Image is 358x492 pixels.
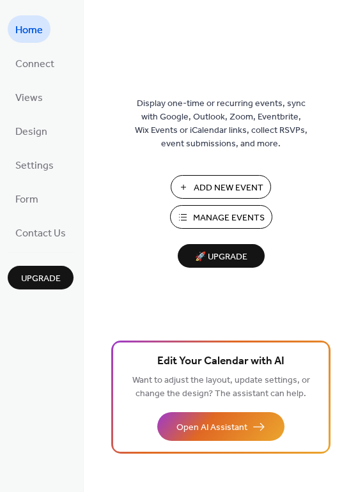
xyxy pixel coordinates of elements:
[171,175,271,199] button: Add New Event
[8,266,74,289] button: Upgrade
[8,49,62,77] a: Connect
[15,190,38,210] span: Form
[8,219,74,246] a: Contact Us
[15,88,43,108] span: Views
[15,122,47,142] span: Design
[176,421,247,434] span: Open AI Assistant
[8,117,55,144] a: Design
[15,20,43,40] span: Home
[170,205,272,229] button: Manage Events
[132,372,310,403] span: Want to adjust the layout, update settings, or change the design? The assistant can help.
[8,15,51,43] a: Home
[15,54,54,74] span: Connect
[15,156,54,176] span: Settings
[157,353,284,371] span: Edit Your Calendar with AI
[185,249,257,266] span: 🚀 Upgrade
[21,272,61,286] span: Upgrade
[194,181,263,195] span: Add New Event
[193,211,265,225] span: Manage Events
[8,185,46,212] a: Form
[157,412,284,441] button: Open AI Assistant
[15,224,66,243] span: Contact Us
[8,83,51,111] a: Views
[8,151,61,178] a: Settings
[135,97,307,151] span: Display one-time or recurring events, sync with Google, Outlook, Zoom, Eventbrite, Wix Events or ...
[178,244,265,268] button: 🚀 Upgrade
